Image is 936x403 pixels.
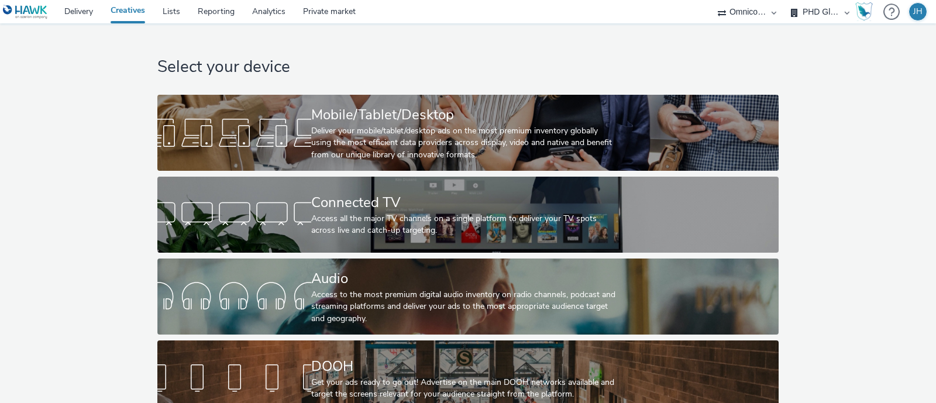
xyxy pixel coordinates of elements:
img: Hawk Academy [855,2,873,21]
a: AudioAccess to the most premium digital audio inventory on radio channels, podcast and streaming ... [157,259,779,335]
h1: Select your device [157,56,779,78]
a: Connected TVAccess all the major TV channels on a single platform to deliver your TV spots across... [157,177,779,253]
a: Mobile/Tablet/DesktopDeliver your mobile/tablet/desktop ads on the most premium inventory globall... [157,95,779,171]
a: Hawk Academy [855,2,877,21]
div: Get your ads ready to go out! Advertise on the main DOOH networks available and target the screen... [311,377,620,401]
div: Access to the most premium digital audio inventory on radio channels, podcast and streaming platf... [311,289,620,325]
div: DOOH [311,356,620,377]
div: Deliver your mobile/tablet/desktop ads on the most premium inventory globally using the most effi... [311,125,620,161]
div: Access all the major TV channels on a single platform to deliver your TV spots across live and ca... [311,213,620,237]
div: Audio [311,268,620,289]
div: Connected TV [311,192,620,213]
img: undefined Logo [3,5,48,19]
div: JH [913,3,923,20]
div: Mobile/Tablet/Desktop [311,105,620,125]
